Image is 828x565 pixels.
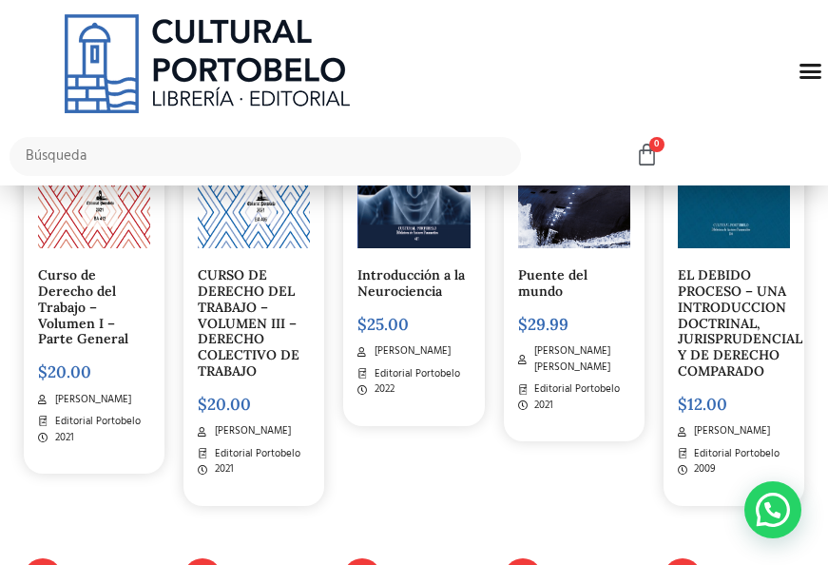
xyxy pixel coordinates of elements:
[678,266,802,380] a: EL DEBIDO PROCESO – UNA INTRODUCCION DOCTRINAL, JURISPRUDENCIAL Y DE DERECHO COMPARADO
[689,446,780,462] span: Editorial Portobelo
[198,394,207,415] span: $
[370,381,395,398] span: 2022
[678,394,727,415] bdi: 12.00
[38,361,48,382] span: $
[50,414,141,430] span: Editorial Portobelo
[198,266,299,380] a: CURSO DE DERECHO DEL TRABAJO – VOLUMEN III – DERECHO COLECTIVO DE TRABAJO
[38,361,91,382] bdi: 20.00
[530,343,630,375] span: [PERSON_NAME] [PERSON_NAME]
[357,266,465,300] a: Introducción a la Neurociencia
[357,314,409,335] bdi: 25.00
[210,461,234,477] span: 2021
[689,461,716,477] span: 2009
[530,381,620,398] span: Editorial Portobelo
[635,143,659,168] a: 0
[530,398,553,414] span: 2021
[518,266,587,300] a: Puente del mundo
[518,314,528,335] span: $
[50,430,74,446] span: 2021
[10,137,521,176] input: Búsqueda
[678,394,687,415] span: $
[210,423,291,439] span: [PERSON_NAME]
[649,137,664,152] span: 0
[518,314,568,335] bdi: 29.99
[38,266,128,347] a: Curso de Derecho del Trabajo – Volumen I – Parte General
[689,423,770,439] span: [PERSON_NAME]
[210,446,300,462] span: Editorial Portobelo
[370,366,460,382] span: Editorial Portobelo
[50,392,131,408] span: [PERSON_NAME]
[370,343,451,360] span: [PERSON_NAME]
[357,314,367,335] span: $
[198,394,251,415] bdi: 20.00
